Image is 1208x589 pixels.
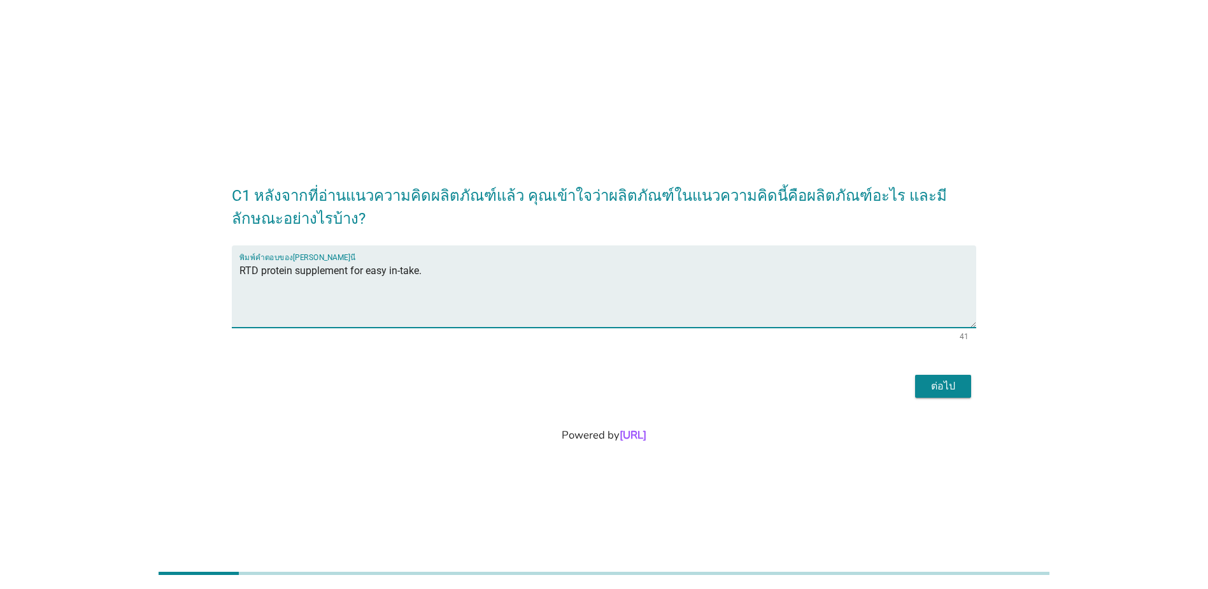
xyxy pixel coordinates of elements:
div: 41 [960,333,969,340]
a: [URL] [620,428,646,442]
div: ต่อไป [925,379,961,394]
div: Powered by [15,427,1193,443]
button: ต่อไป [915,375,971,398]
textarea: พิมพ์คำตอบของคุณ ที่นี่ [239,261,976,328]
h2: C1 หลังจากที่อ่านแนวความคิดผลิตภัณฑ์แล้ว คุณเข้าใจว่าผลิตภัณฑ์ในแนวความคิดนี้คือผลิตภัณฑ์อะไร และ... [232,171,976,230]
